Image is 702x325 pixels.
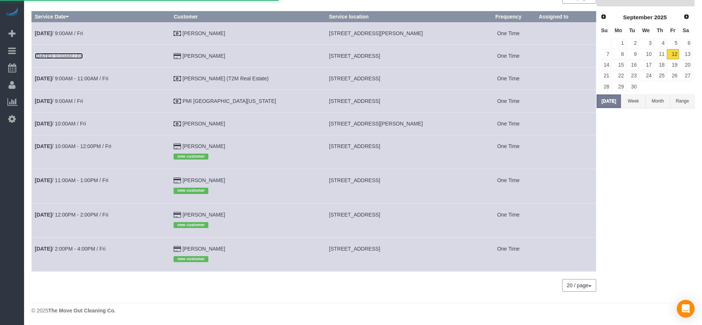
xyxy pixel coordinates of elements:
[639,60,653,70] a: 17
[535,169,596,203] td: Assigned to
[171,112,326,135] td: Customer
[626,38,638,48] a: 2
[35,177,108,183] a: [DATE]/ 11:00AM - 1:00PM / Fri
[174,222,208,228] span: new customer
[562,279,596,292] nav: Pagination navigation
[481,135,535,169] td: Frequency
[174,247,181,252] i: Credit Card Payment
[35,76,108,81] a: [DATE]/ 9:00AM - 11:00AM / Fri
[621,94,645,108] button: Week
[326,169,481,203] td: Service location
[535,203,596,237] td: Assigned to
[535,112,596,135] td: Assigned to
[667,49,679,59] a: 12
[597,94,621,108] button: [DATE]
[174,188,208,194] span: new customer
[680,71,692,81] a: 27
[601,14,607,20] span: Prev
[182,143,225,149] a: [PERSON_NAME]
[326,112,481,135] td: Service location
[626,71,638,81] a: 23
[326,135,481,169] td: Service location
[174,154,208,160] span: new customer
[35,121,86,127] a: [DATE]/ 10:00AM / Fri
[182,30,225,36] a: [PERSON_NAME]
[481,90,535,112] td: Frequency
[31,307,695,314] div: © 2025
[670,94,695,108] button: Range
[562,279,596,292] button: 20 / page
[171,203,326,237] td: Customer
[35,121,52,127] b: [DATE]
[481,11,535,22] th: Frequency
[174,99,181,104] i: Check Payment
[35,143,52,149] b: [DATE]
[35,212,108,218] a: [DATE]/ 12:00PM - 2:00PM / Fri
[174,256,208,262] span: new customer
[182,76,269,81] a: [PERSON_NAME] (T2M Real Estate)
[639,49,653,59] a: 10
[32,22,171,44] td: Schedule date
[326,237,481,271] td: Service location
[329,246,380,252] span: [STREET_ADDRESS]
[35,98,52,104] b: [DATE]
[535,135,596,169] td: Assigned to
[174,76,181,81] i: Check Payment
[174,178,181,183] i: Credit Card Payment
[182,246,225,252] a: [PERSON_NAME]
[35,53,52,59] b: [DATE]
[626,60,638,70] a: 16
[326,90,481,112] td: Service location
[481,44,535,67] td: Frequency
[683,14,689,20] span: Next
[174,212,181,218] i: Credit Card Payment
[32,203,171,237] td: Schedule date
[326,203,481,237] td: Service location
[611,82,625,92] a: 29
[481,22,535,44] td: Frequency
[171,169,326,203] td: Customer
[182,212,225,218] a: [PERSON_NAME]
[35,30,83,36] a: [DATE]/ 9:00AM / Fri
[601,27,608,33] span: Sunday
[629,27,635,33] span: Tuesday
[670,27,675,33] span: Friday
[171,44,326,67] td: Customer
[481,112,535,135] td: Frequency
[171,11,326,22] th: Customer
[683,27,689,33] span: Saturday
[535,67,596,90] td: Assigned to
[171,237,326,271] td: Customer
[611,71,625,81] a: 22
[680,60,692,70] a: 20
[32,112,171,135] td: Schedule date
[32,237,171,271] td: Schedule date
[535,237,596,271] td: Assigned to
[639,71,653,81] a: 24
[32,135,171,169] td: Schedule date
[535,22,596,44] td: Assigned to
[32,11,171,22] th: Service Date
[535,90,596,112] td: Assigned to
[329,177,380,183] span: [STREET_ADDRESS]
[481,237,535,271] td: Frequency
[535,44,596,67] td: Assigned to
[35,246,105,252] a: [DATE]/ 2:00PM - 4:00PM / Fri
[639,38,653,48] a: 3
[642,27,650,33] span: Wednesday
[174,54,181,59] i: Credit Card Payment
[35,212,52,218] b: [DATE]
[329,53,380,59] span: [STREET_ADDRESS]
[667,71,679,81] a: 26
[326,22,481,44] td: Service location
[654,60,666,70] a: 18
[535,11,596,22] th: Assigned to
[654,38,666,48] a: 4
[329,30,423,36] span: [STREET_ADDRESS][PERSON_NAME]
[680,49,692,59] a: 13
[4,7,19,18] img: Automaid Logo
[35,143,111,149] a: [DATE]/ 10:00AM - 12:00PM / Fri
[32,44,171,67] td: Schedule date
[481,67,535,90] td: Frequency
